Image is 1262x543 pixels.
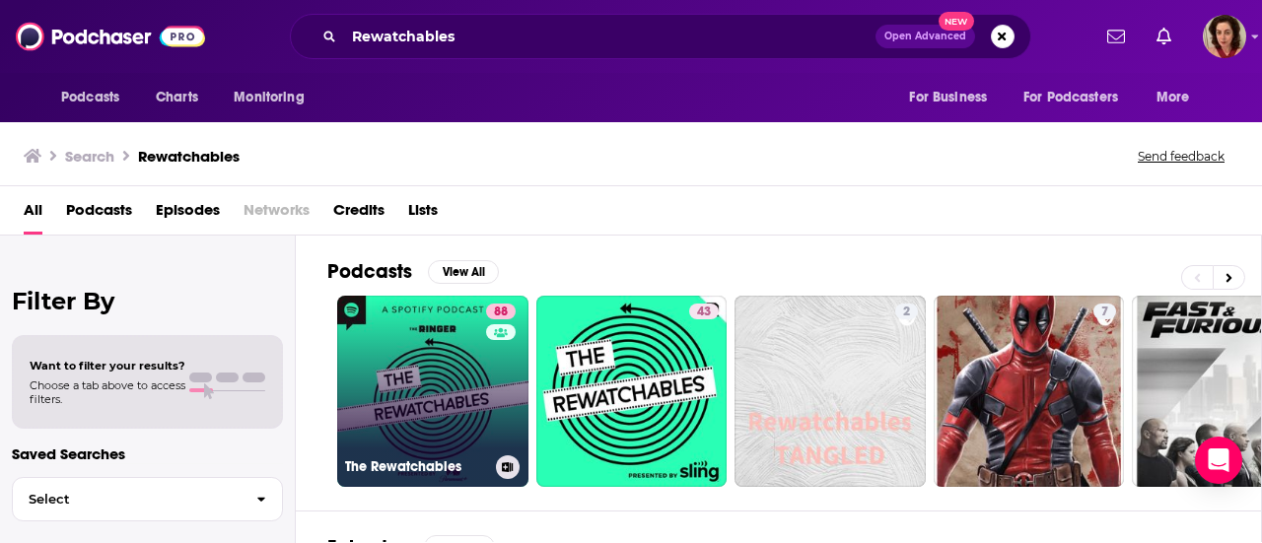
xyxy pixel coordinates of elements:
p: Saved Searches [12,444,283,463]
div: Search podcasts, credits, & more... [290,14,1031,59]
button: View All [428,260,499,284]
button: Show profile menu [1203,15,1246,58]
a: Show notifications dropdown [1099,20,1133,53]
button: Select [12,477,283,521]
a: Episodes [156,194,220,235]
button: Send feedback [1132,148,1230,165]
a: Podcasts [66,194,132,235]
a: PodcastsView All [327,259,499,284]
a: 2 [735,296,926,487]
button: open menu [47,79,145,116]
span: 43 [697,303,711,322]
a: Charts [143,79,210,116]
a: 88 [486,304,516,319]
span: For Podcasters [1023,84,1118,111]
span: Podcasts [61,84,119,111]
span: 7 [1101,303,1108,322]
input: Search podcasts, credits, & more... [344,21,876,52]
a: 88The Rewatchables [337,296,528,487]
img: Podchaser - Follow, Share and Rate Podcasts [16,18,205,55]
a: 43 [536,296,728,487]
button: open menu [1011,79,1147,116]
a: 7 [1093,304,1116,319]
a: Lists [408,194,438,235]
span: Monitoring [234,84,304,111]
button: open menu [220,79,329,116]
button: open menu [1143,79,1215,116]
div: Open Intercom Messenger [1195,437,1242,484]
span: Networks [244,194,310,235]
span: For Business [909,84,987,111]
span: 88 [494,303,508,322]
a: All [24,194,42,235]
span: Charts [156,84,198,111]
span: Choose a tab above to access filters. [30,378,185,406]
span: More [1157,84,1190,111]
h3: The Rewatchables [345,458,488,475]
span: New [939,12,974,31]
a: 7 [934,296,1125,487]
h2: Podcasts [327,259,412,284]
a: Show notifications dropdown [1149,20,1179,53]
h3: Search [65,147,114,166]
a: 43 [689,304,719,319]
span: Select [13,493,241,506]
h3: Rewatchables [138,147,240,166]
button: Open AdvancedNew [876,25,975,48]
span: Open Advanced [884,32,966,41]
span: 2 [903,303,910,322]
a: 2 [895,304,918,319]
img: User Profile [1203,15,1246,58]
span: Want to filter your results? [30,359,185,373]
a: Credits [333,194,385,235]
span: Logged in as hdrucker [1203,15,1246,58]
button: open menu [895,79,1012,116]
h2: Filter By [12,287,283,315]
